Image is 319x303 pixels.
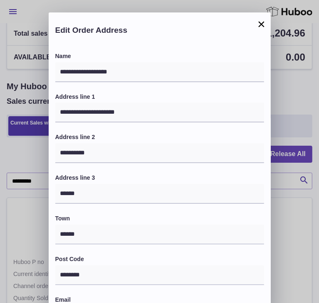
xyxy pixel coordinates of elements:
label: Post Code [55,255,264,263]
label: Town [55,215,264,222]
label: Address line 3 [55,174,264,182]
button: × [257,19,267,29]
h2: Edit Order Address [55,25,264,40]
label: Name [55,52,264,60]
label: Address line 1 [55,93,264,101]
label: Address line 2 [55,133,264,141]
